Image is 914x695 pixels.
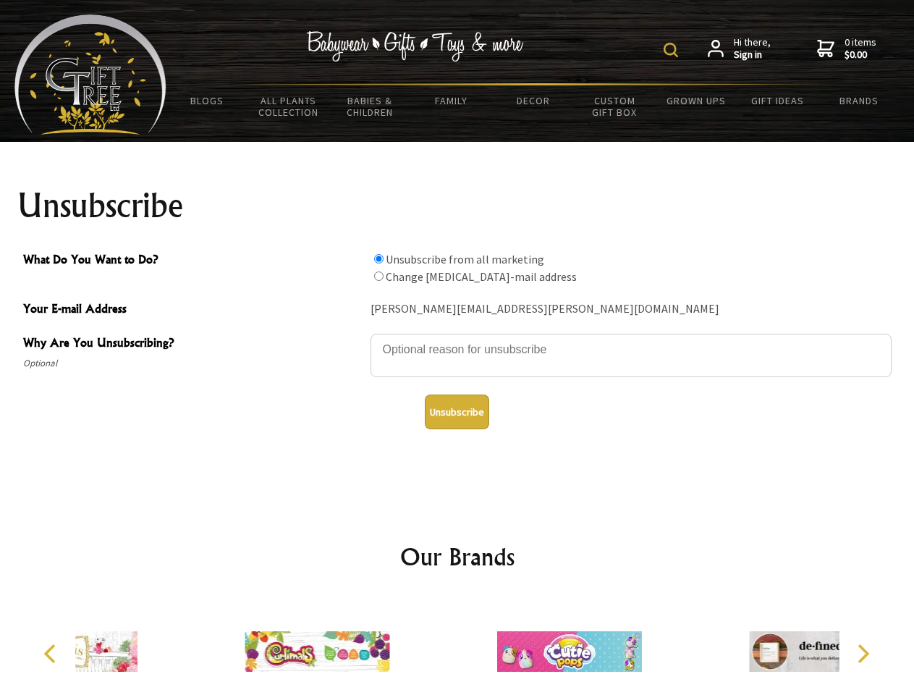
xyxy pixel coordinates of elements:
[329,85,411,127] a: Babies & Children
[574,85,656,127] a: Custom Gift Box
[847,638,879,670] button: Next
[23,250,363,271] span: What Do You Want to Do?
[23,334,363,355] span: Why Are You Unsubscribing?
[371,334,892,377] textarea: Why Are You Unsubscribing?
[655,85,737,116] a: Grown Ups
[817,36,876,62] a: 0 items$0.00
[818,85,900,116] a: Brands
[23,300,363,321] span: Your E-mail Address
[411,85,493,116] a: Family
[492,85,574,116] a: Decor
[734,49,771,62] strong: Sign in
[371,298,892,321] div: [PERSON_NAME][EMAIL_ADDRESS][PERSON_NAME][DOMAIN_NAME]
[708,36,771,62] a: Hi there,Sign in
[386,252,544,266] label: Unsubscribe from all marketing
[374,271,384,281] input: What Do You Want to Do?
[425,395,489,429] button: Unsubscribe
[737,85,818,116] a: Gift Ideas
[845,35,876,62] span: 0 items
[14,14,166,135] img: Babyware - Gifts - Toys and more...
[664,43,678,57] img: product search
[36,638,68,670] button: Previous
[845,49,876,62] strong: $0.00
[734,36,771,62] span: Hi there,
[374,254,384,264] input: What Do You Want to Do?
[386,269,577,284] label: Change [MEDICAL_DATA]-mail address
[307,31,524,62] img: Babywear - Gifts - Toys & more
[166,85,248,116] a: BLOGS
[248,85,330,127] a: All Plants Collection
[17,188,897,223] h1: Unsubscribe
[23,355,363,372] span: Optional
[29,539,886,574] h2: Our Brands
